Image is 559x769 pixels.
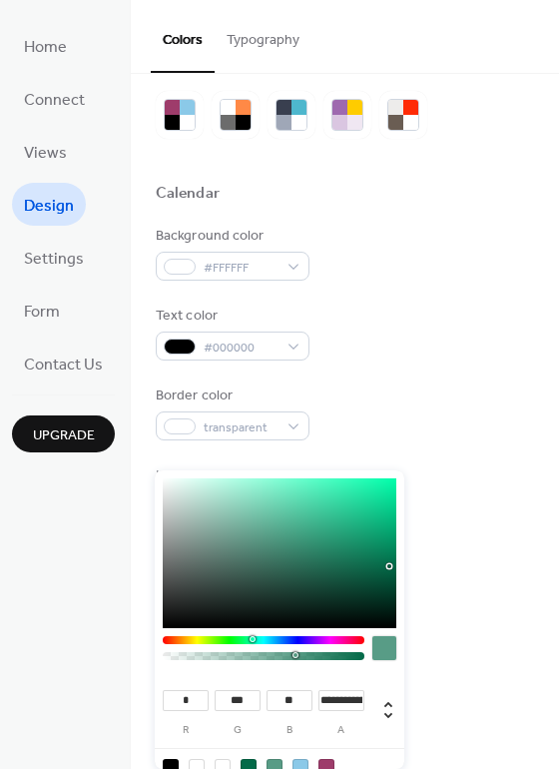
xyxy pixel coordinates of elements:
[156,184,220,205] div: Calendar
[12,24,79,67] a: Home
[24,32,67,63] span: Home
[215,725,261,736] label: g
[12,415,115,452] button: Upgrade
[12,289,72,332] a: Form
[24,191,74,222] span: Design
[204,338,278,359] span: #000000
[12,183,86,226] a: Design
[163,725,209,736] label: r
[24,85,85,116] span: Connect
[24,244,84,275] span: Settings
[156,465,305,486] div: Inner border color
[204,417,278,438] span: transparent
[12,130,79,173] a: Views
[12,236,96,279] a: Settings
[156,385,305,406] div: Border color
[267,725,312,736] label: b
[24,297,60,328] span: Form
[33,425,95,446] span: Upgrade
[204,258,278,279] span: #FFFFFF
[12,342,115,384] a: Contact Us
[24,138,67,169] span: Views
[156,306,305,327] div: Text color
[24,350,103,381] span: Contact Us
[12,77,97,120] a: Connect
[156,226,305,247] div: Background color
[318,725,364,736] label: a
